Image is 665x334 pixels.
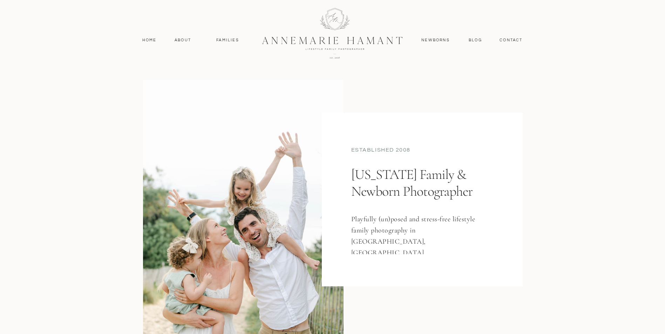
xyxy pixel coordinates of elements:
div: established 2008 [351,146,494,155]
h3: Playfully (un)posed and stress-free lifestyle family photography in [GEOGRAPHIC_DATA], [GEOGRAPHI... [351,214,483,254]
h1: [US_STATE] Family & Newborn Photographer [351,166,490,227]
a: Families [212,37,244,43]
a: About [173,37,193,43]
a: contact [496,37,527,43]
a: Blog [467,37,484,43]
a: Home [139,37,160,43]
a: Newborns [419,37,453,43]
